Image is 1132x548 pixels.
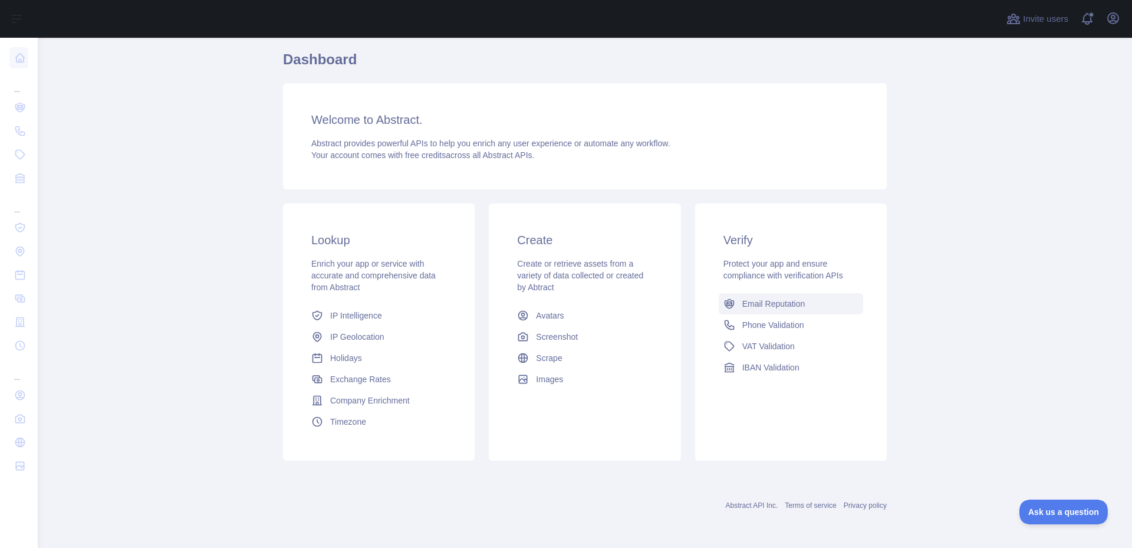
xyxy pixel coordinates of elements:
[844,501,887,510] a: Privacy policy
[1004,9,1071,28] button: Invite users
[307,347,451,369] a: Holidays
[726,501,778,510] a: Abstract API Inc.
[307,390,451,411] a: Company Enrichment
[719,357,863,378] a: IBAN Validation
[723,259,843,280] span: Protect your app and ensure compliance with verification APIs
[742,319,804,331] span: Phone Validation
[330,416,366,428] span: Timezone
[311,232,446,248] h3: Lookup
[719,314,863,336] a: Phone Validation
[311,139,670,148] span: Abstract provides powerful APIs to help you enrich any user experience or automate any workflow.
[512,305,657,326] a: Avatars
[723,232,858,248] h3: Verify
[330,395,410,406] span: Company Enrichment
[311,259,436,292] span: Enrich your app or service with accurate and comprehensive data from Abstract
[742,298,805,310] span: Email Reputation
[9,191,28,215] div: ...
[330,352,362,364] span: Holidays
[1023,12,1068,26] span: Invite users
[517,232,652,248] h3: Create
[307,305,451,326] a: IP Intelligence
[307,411,451,432] a: Timezone
[307,369,451,390] a: Exchange Rates
[330,373,391,385] span: Exchange Rates
[719,293,863,314] a: Email Reputation
[405,150,446,160] span: free credits
[330,310,382,321] span: IP Intelligence
[512,369,657,390] a: Images
[330,331,384,343] span: IP Geolocation
[311,111,858,128] h3: Welcome to Abstract.
[1019,500,1108,524] iframe: Toggle Customer Support
[742,340,795,352] span: VAT Validation
[517,259,643,292] span: Create or retrieve assets from a variety of data collected or created by Abtract
[719,336,863,357] a: VAT Validation
[785,501,836,510] a: Terms of service
[311,150,534,160] span: Your account comes with across all Abstract APIs.
[512,326,657,347] a: Screenshot
[9,71,28,94] div: ...
[536,373,563,385] span: Images
[536,352,562,364] span: Scrape
[536,310,564,321] span: Avatars
[307,326,451,347] a: IP Geolocation
[283,50,887,78] h1: Dashboard
[9,359,28,382] div: ...
[742,362,799,373] span: IBAN Validation
[512,347,657,369] a: Scrape
[536,331,578,343] span: Screenshot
